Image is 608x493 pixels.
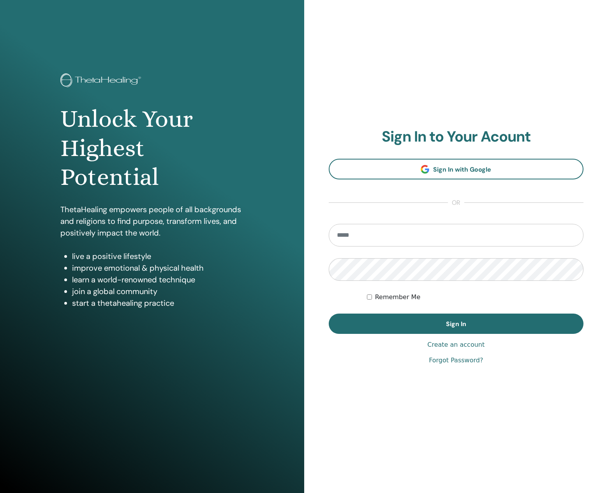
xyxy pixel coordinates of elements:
span: Sign In with Google [433,165,491,174]
a: Create an account [427,340,485,349]
li: join a global community [72,286,243,297]
h1: Unlock Your Highest Potential [60,105,243,192]
li: live a positive lifestyle [72,250,243,262]
li: learn a world-renowned technique [72,274,243,286]
p: ThetaHealing empowers people of all backgrounds and religions to find purpose, transform lives, a... [60,204,243,239]
span: Sign In [446,320,466,328]
label: Remember Me [375,293,421,302]
div: Keep me authenticated indefinitely or until I manually logout [367,293,583,302]
a: Forgot Password? [429,356,483,365]
li: improve emotional & physical health [72,262,243,274]
span: or [448,198,464,207]
li: start a thetahealing practice [72,297,243,309]
button: Sign In [329,314,584,334]
h2: Sign In to Your Acount [329,128,584,146]
a: Sign In with Google [329,159,584,179]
